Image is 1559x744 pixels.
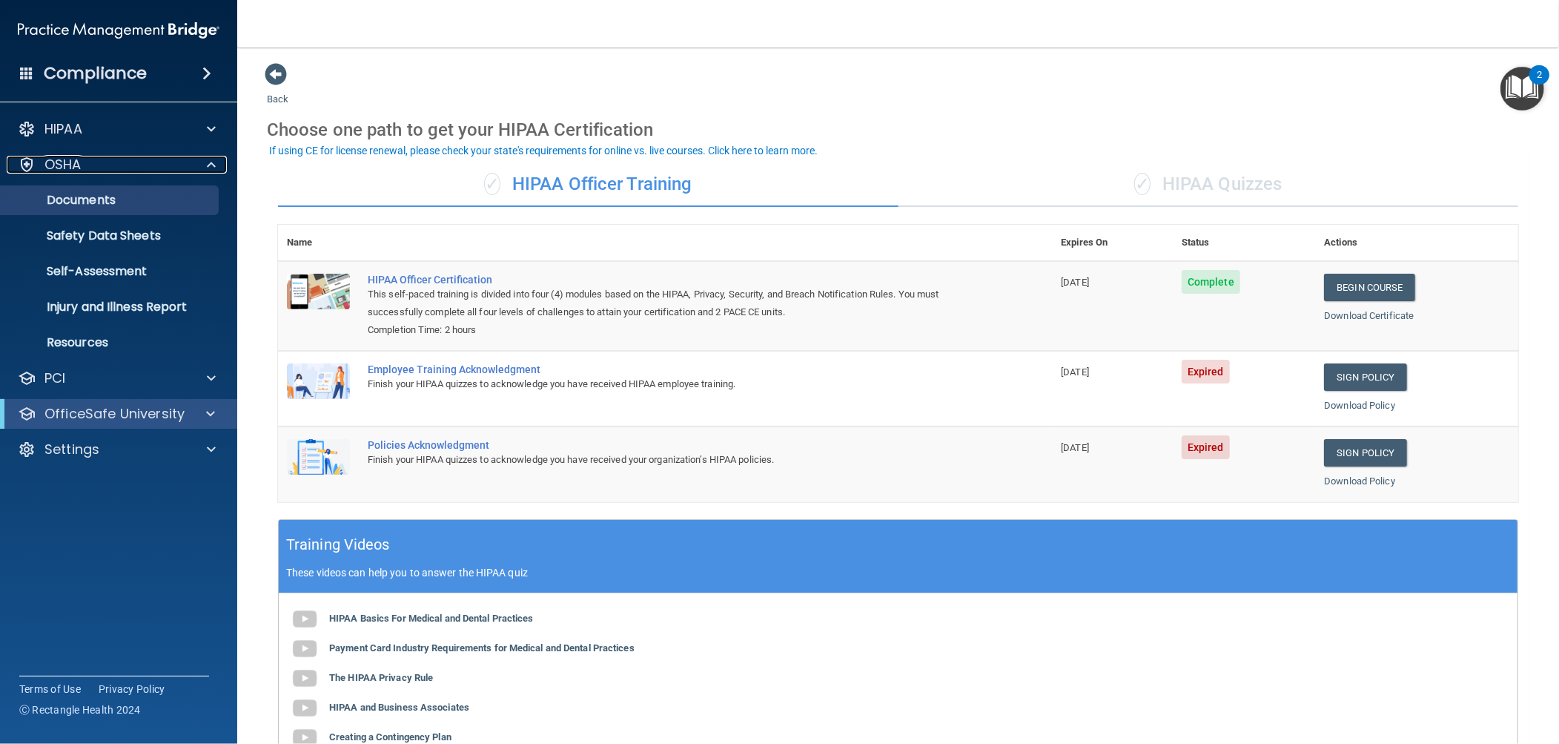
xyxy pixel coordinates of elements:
p: Documents [10,193,212,208]
div: HIPAA Quizzes [898,162,1519,207]
h5: Training Videos [286,532,390,558]
th: Expires On [1052,225,1173,261]
a: Terms of Use [19,682,81,697]
th: Actions [1315,225,1518,261]
p: Settings [44,441,99,458]
span: [DATE] [1061,442,1089,453]
div: This self-paced training is divided into four (4) modules based on the HIPAA, Privacy, Security, ... [368,286,978,321]
a: OfficeSafe University [18,405,215,423]
p: These videos can help you to answer the HIPAA quiz [286,567,1510,579]
b: HIPAA Basics For Medical and Dental Practices [329,613,534,624]
span: ✓ [484,173,500,195]
div: Completion Time: 2 hours [368,321,978,339]
b: HIPAA and Business Associates [329,702,469,713]
span: [DATE] [1061,366,1089,378]
div: HIPAA Officer Training [278,162,898,207]
a: Begin Course [1324,274,1414,301]
p: PCI [44,369,65,387]
p: HIPAA [44,120,82,138]
a: HIPAA [18,120,216,138]
p: OSHA [44,156,82,174]
div: Finish your HIPAA quizzes to acknowledge you have received your organization’s HIPAA policies. [368,451,978,469]
img: gray_youtube_icon.38fcd6cc.png [290,605,320,634]
div: If using CE for license renewal, please check your state's requirements for online vs. live cours... [269,145,818,156]
a: Privacy Policy [99,682,165,697]
button: Open Resource Center, 2 new notifications [1500,67,1544,111]
b: Creating a Contingency Plan [329,731,451,743]
span: Expired [1182,360,1230,383]
img: gray_youtube_icon.38fcd6cc.png [290,694,320,723]
p: Self-Assessment [10,264,212,279]
a: HIPAA Officer Certification [368,274,978,286]
div: Choose one path to get your HIPAA Certification [267,108,1529,151]
p: Resources [10,335,212,350]
p: Injury and Illness Report [10,300,212,315]
h4: Compliance [44,63,147,84]
a: Download Policy [1324,400,1395,411]
b: The HIPAA Privacy Rule [329,672,433,683]
a: PCI [18,369,216,387]
div: Policies Acknowledgment [368,439,978,451]
span: ✓ [1134,173,1151,195]
a: Settings [18,441,216,458]
div: Employee Training Acknowledgment [368,363,978,375]
span: Complete [1182,270,1240,294]
a: Sign Policy [1324,363,1406,391]
div: 2 [1537,75,1542,94]
a: Sign Policy [1324,439,1406,467]
p: OfficeSafe University [44,405,185,423]
a: Download Policy [1324,475,1395,487]
th: Name [278,225,359,261]
p: Safety Data Sheets [10,228,212,243]
th: Status [1173,225,1315,261]
div: Finish your HIPAA quizzes to acknowledge you have received HIPAA employee training. [368,375,978,393]
span: Expired [1182,435,1230,459]
img: PMB logo [18,16,219,45]
img: gray_youtube_icon.38fcd6cc.png [290,634,320,664]
a: OSHA [18,156,216,174]
span: [DATE] [1061,277,1089,288]
button: If using CE for license renewal, please check your state's requirements for online vs. live cours... [267,143,820,158]
img: gray_youtube_icon.38fcd6cc.png [290,664,320,694]
span: Ⓒ Rectangle Health 2024 [19,702,141,717]
a: Back [267,76,288,105]
a: Download Certificate [1324,310,1414,321]
b: Payment Card Industry Requirements for Medical and Dental Practices [329,642,635,654]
